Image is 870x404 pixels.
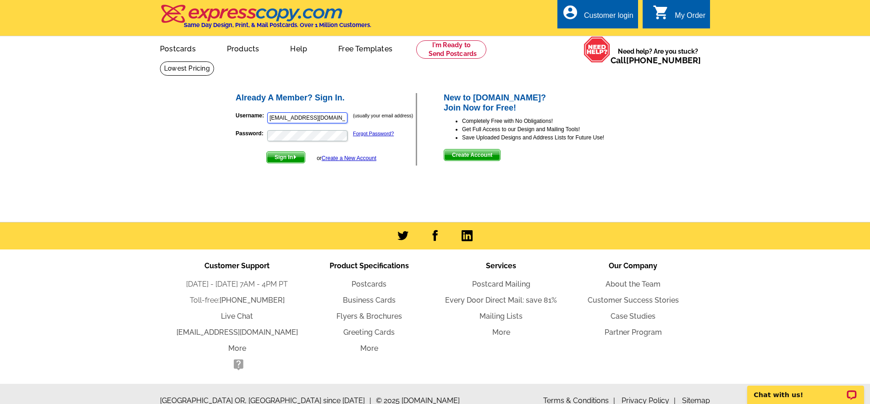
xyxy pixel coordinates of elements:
[562,4,578,21] i: account_circle
[236,111,266,120] label: Username:
[588,296,679,304] a: Customer Success Stories
[221,312,253,321] a: Live Chat
[324,37,407,59] a: Free Templates
[266,151,305,163] button: Sign In
[330,261,409,270] span: Product Specifications
[343,296,396,304] a: Business Cards
[462,125,636,133] li: Get Full Access to our Design and Mailing Tools!
[317,154,376,162] div: or
[360,344,378,353] a: More
[171,279,303,290] li: [DATE] - [DATE] 7AM - 4PM PT
[220,296,285,304] a: [PHONE_NUMBER]
[293,155,297,159] img: button-next-arrow-white.png
[444,149,501,161] button: Create Account
[336,312,402,321] a: Flyers & Brochures
[462,117,636,125] li: Completely Free with No Obligations!
[236,93,416,103] h2: Already A Member? Sign In.
[322,155,376,161] a: Create a New Account
[228,344,246,353] a: More
[479,312,523,321] a: Mailing Lists
[343,328,395,337] a: Greeting Cards
[444,93,636,113] h2: New to [DOMAIN_NAME]? Join Now for Free!
[184,22,371,28] h4: Same Day Design, Print, & Mail Postcards. Over 1 Million Customers.
[611,47,705,65] span: Need help? Are you stuck?
[352,280,386,288] a: Postcards
[626,55,701,65] a: [PHONE_NUMBER]
[145,37,210,59] a: Postcards
[584,11,633,24] div: Customer login
[609,261,657,270] span: Our Company
[267,152,305,163] span: Sign In
[611,55,701,65] span: Call
[584,36,611,63] img: help
[562,10,633,22] a: account_circle Customer login
[353,131,394,136] a: Forgot Password?
[472,280,530,288] a: Postcard Mailing
[653,4,669,21] i: shopping_cart
[353,113,413,118] small: (usually your email address)
[204,261,270,270] span: Customer Support
[606,280,661,288] a: About the Team
[605,328,662,337] a: Partner Program
[444,149,500,160] span: Create Account
[160,11,371,28] a: Same Day Design, Print, & Mail Postcards. Over 1 Million Customers.
[236,129,266,138] label: Password:
[171,295,303,306] li: Toll-free:
[275,37,322,59] a: Help
[492,328,510,337] a: More
[611,312,655,321] a: Case Studies
[445,296,557,304] a: Every Door Direct Mail: save 81%
[486,261,516,270] span: Services
[675,11,705,24] div: My Order
[176,328,298,337] a: [EMAIL_ADDRESS][DOMAIN_NAME]
[741,375,870,404] iframe: LiveChat chat widget
[212,37,274,59] a: Products
[653,10,705,22] a: shopping_cart My Order
[462,133,636,142] li: Save Uploaded Designs and Address Lists for Future Use!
